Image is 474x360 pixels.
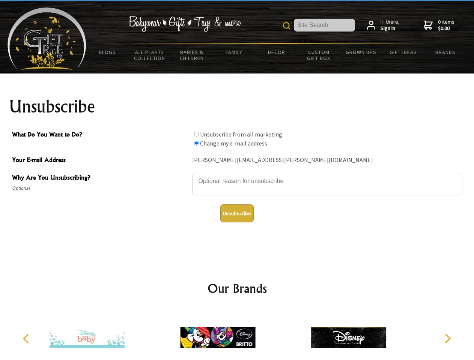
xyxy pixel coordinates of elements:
[171,44,213,66] a: Babies & Children
[86,44,129,60] a: BLOGS
[213,44,256,60] a: Family
[382,44,424,60] a: Gift Ideas
[12,173,188,184] span: Why Are You Unsubscribing?
[194,132,199,136] input: What Do You Want to Do?
[438,18,454,32] span: 0 items
[12,155,188,166] span: Your E-mail Address
[340,44,382,60] a: Grown Ups
[200,130,282,138] label: Unsubscribe from all marketing
[255,44,298,60] a: Decor
[12,130,188,141] span: What Do You Want to Do?
[381,25,400,32] strong: Sign in
[128,16,241,32] img: Babywear - Gifts - Toys & more
[298,44,340,66] a: Custom Gift Box
[12,184,188,193] span: Optional
[8,7,86,70] img: Babyware - Gifts - Toys and more...
[294,19,355,31] input: Site Search
[283,22,290,30] img: product search
[19,330,35,347] button: Previous
[381,19,400,32] span: Hi there,
[9,97,465,115] h1: Unsubscribe
[15,279,459,297] h2: Our Brands
[192,154,462,166] div: [PERSON_NAME][EMAIL_ADDRESS][PERSON_NAME][DOMAIN_NAME]
[424,19,454,32] a: 0 items$0.00
[439,330,456,347] button: Next
[367,19,400,32] a: Hi there,Sign in
[129,44,171,66] a: All Plants Collection
[192,173,462,195] textarea: Why Are You Unsubscribing?
[220,204,254,222] button: Unsubscribe
[424,44,467,60] a: Brands
[438,25,454,32] strong: $0.00
[194,141,199,145] input: What Do You Want to Do?
[200,139,267,147] label: Change my e-mail address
